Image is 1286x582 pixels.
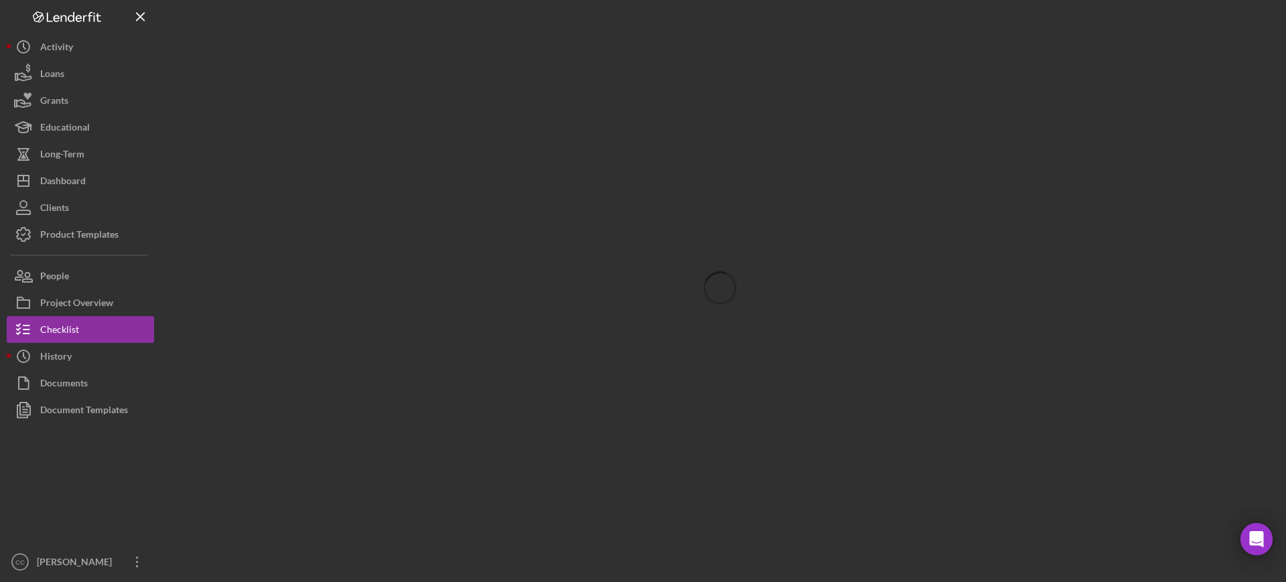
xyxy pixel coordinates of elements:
div: History [40,343,72,373]
div: Product Templates [40,221,119,251]
div: Documents [40,370,88,400]
div: Document Templates [40,396,128,427]
button: Grants [7,87,154,114]
button: Educational [7,114,154,141]
div: Grants [40,87,68,117]
button: History [7,343,154,370]
div: Open Intercom Messenger [1240,523,1273,555]
button: Loans [7,60,154,87]
div: People [40,263,69,293]
button: Dashboard [7,167,154,194]
button: Checklist [7,316,154,343]
button: Clients [7,194,154,221]
button: Document Templates [7,396,154,423]
div: Clients [40,194,69,224]
button: Documents [7,370,154,396]
div: Loans [40,60,64,90]
div: Checklist [40,316,79,346]
button: People [7,263,154,289]
div: Long-Term [40,141,84,171]
div: [PERSON_NAME] [33,549,121,579]
button: Long-Term [7,141,154,167]
button: Project Overview [7,289,154,316]
button: Activity [7,33,154,60]
div: Dashboard [40,167,86,198]
text: CC [15,559,25,566]
div: Educational [40,114,90,144]
div: Activity [40,33,73,64]
button: Product Templates [7,221,154,248]
div: Project Overview [40,289,113,319]
button: CC[PERSON_NAME] [7,549,154,575]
